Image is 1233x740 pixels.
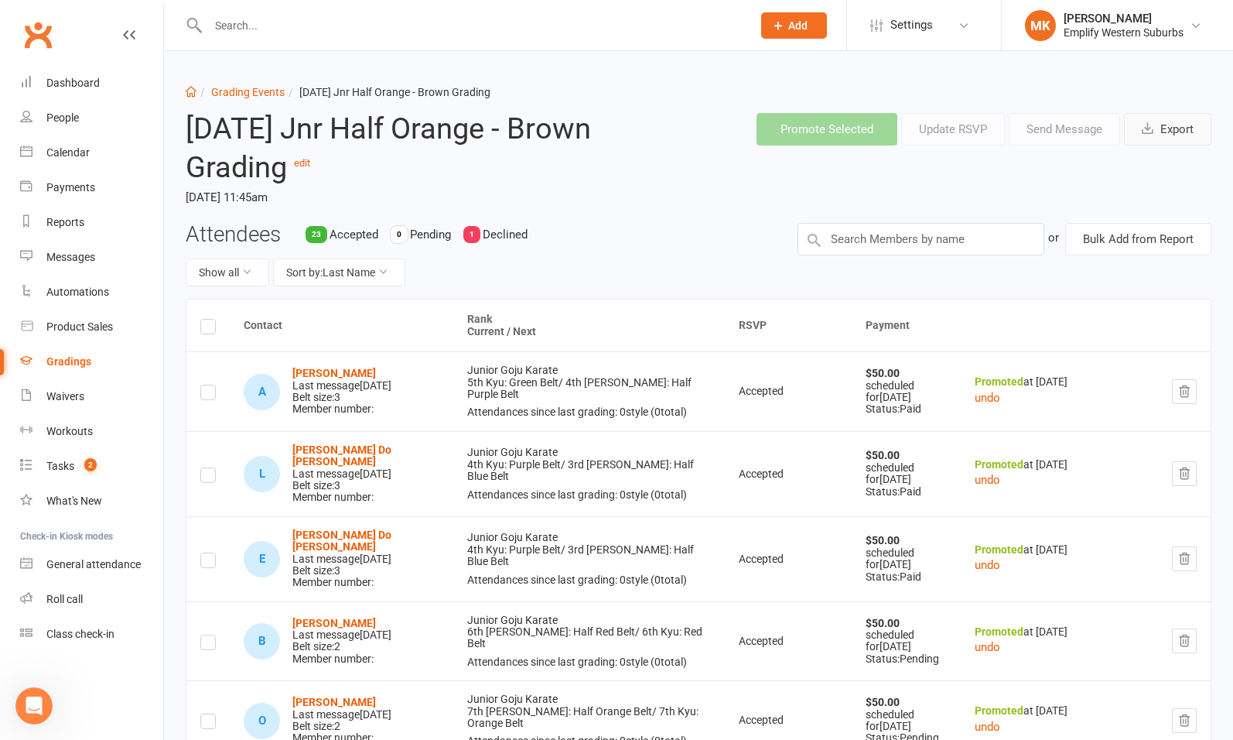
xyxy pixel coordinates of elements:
[975,638,1000,656] button: undo
[84,458,97,471] span: 2
[46,593,83,605] div: Roll call
[46,286,109,298] div: Automations
[866,534,900,546] strong: $50.00
[866,617,900,629] strong: $50.00
[244,623,280,659] div: Billy Eate
[292,696,376,708] strong: [PERSON_NAME]
[1124,113,1211,146] button: Export
[98,507,111,519] button: Start recording
[391,226,408,243] div: 0
[292,617,376,629] a: [PERSON_NAME]
[975,718,1000,736] button: undo
[20,170,163,205] a: Payments
[866,697,946,732] div: scheduled for [DATE]
[46,495,102,507] div: What's New
[739,714,784,726] span: Accepted
[186,113,599,183] h2: [DATE] Jnr Half Orange - Brown Grading
[761,12,827,39] button: Add
[46,355,91,368] div: Gradings
[46,460,74,472] div: Tasks
[73,507,86,519] button: Upload attachment
[20,379,163,414] a: Waivers
[20,66,163,101] a: Dashboard
[866,368,946,403] div: scheduled for [DATE]
[788,19,808,32] span: Add
[866,449,900,461] strong: $50.00
[24,507,36,519] button: Emoji picker
[20,310,163,344] a: Product Sales
[292,367,376,379] a: [PERSON_NAME]
[265,501,290,526] button: Send a message…
[975,543,1023,556] strong: Promoted
[292,529,391,553] strong: [PERSON_NAME] Do [PERSON_NAME]
[467,543,694,567] span: 3rd [PERSON_NAME]: Half Blue Belt
[20,135,163,170] a: Calendar
[244,703,280,739] div: Oscar Gabb
[292,468,439,480] div: Last message [DATE]
[49,507,61,519] button: Gif picker
[203,15,741,36] input: Search...
[292,444,439,504] div: Belt size: 3 Member number:
[20,617,163,652] a: Class kiosk mode
[739,385,784,397] span: Accepted
[467,705,698,729] span: 7th Kyu: Orange Belt
[285,84,490,101] li: [DATE] Jnr Half Orange - Brown Grading
[866,535,946,570] div: scheduled for [DATE]
[41,419,225,468] h2: How satisfied are you with your Clubworx customer support?
[453,431,725,516] td: Junior Goju Karate 4th Kyu: Purple Belt /
[467,625,702,649] span: 6th Kyu: Red Belt
[739,468,784,480] span: Accepted
[975,544,1144,556] div: at [DATE]
[330,228,378,242] span: Accepted
[12,183,297,397] div: Jia says…
[25,193,241,208] div: Hi [PERSON_NAME],
[12,76,131,110] div: Was that helpful?
[975,459,1144,471] div: at [DATE]
[866,571,946,583] div: Status: Paid
[75,8,90,19] h1: Jia
[975,556,1000,574] button: undo
[467,656,711,668] div: Attendances since last grading: 0 style ( 0 total)
[1064,26,1183,39] div: Emplify Western Suburbs
[1025,10,1056,41] div: MK
[15,687,53,725] iframe: Intercom live chat
[975,376,1144,388] div: at [DATE]
[20,547,163,582] a: General attendance kiosk mode
[739,553,784,565] span: Accepted
[186,259,269,286] button: Show all
[1064,12,1183,26] div: [PERSON_NAME]
[292,529,439,589] div: Belt size: 3 Member number:
[453,516,725,601] td: Junior Goju Karate 4th Kyu: Purple Belt /
[25,85,119,101] div: Was that helpful?
[20,205,163,240] a: Reports
[292,444,391,468] a: [PERSON_NAME] Do [PERSON_NAME]
[798,223,1044,255] input: Search Members by name
[46,77,100,89] div: Dashboard
[20,449,163,484] a: Tasks 2
[975,626,1144,638] div: at [DATE]
[242,6,272,36] button: Home
[211,86,285,98] a: Grading Events
[467,458,694,482] span: 3rd [PERSON_NAME]: Half Blue Belt
[866,618,946,653] div: scheduled for [DATE]
[866,450,946,485] div: scheduled for [DATE]
[186,184,599,211] time: [DATE] 11:45am
[410,228,451,242] span: Pending
[46,558,141,570] div: General attendance
[25,215,241,337] div: Was there any reason why you're looking to move away from [GEOGRAPHIC_DATA]? Ezidebit is our reco...
[20,344,163,379] a: Gradings
[83,150,98,166] div: Profile image for Jia
[25,360,241,375] div: [PERSON_NAME]
[20,484,163,519] a: What's New
[103,151,226,165] div: joined the conversation
[890,8,933,43] span: Settings
[866,403,946,415] div: Status: Paid
[12,396,297,634] div: Toby says…
[12,148,297,183] div: Jia says…
[292,553,439,565] div: Last message [DATE]
[467,406,711,418] div: Attendances since last grading: 0 style ( 0 total)
[12,183,254,385] div: Hi [PERSON_NAME],Was there any reason why you're looking to move away from [GEOGRAPHIC_DATA]? Ezi...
